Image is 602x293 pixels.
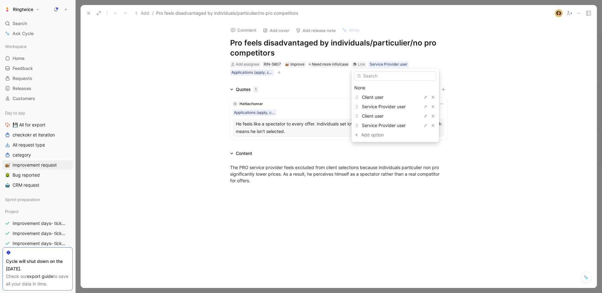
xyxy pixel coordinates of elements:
div: None [354,84,436,92]
span: Client user [362,94,383,100]
span: Service Provider user [362,104,406,109]
div: Service Provider user [351,121,439,130]
div: Client user [351,111,439,121]
input: Search [354,71,436,81]
span: Client user [362,113,383,119]
div: Service Provider user [351,102,439,111]
div: Add option [361,131,408,139]
span: Service Provider user [362,123,406,128]
div: Client user [351,93,439,102]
